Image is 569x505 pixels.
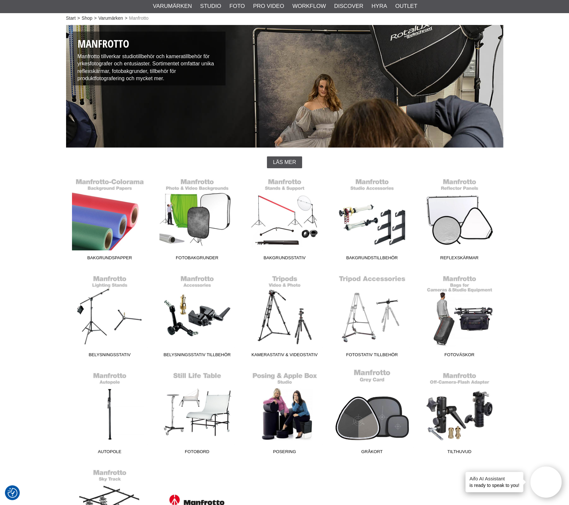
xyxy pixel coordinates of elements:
a: Fotostativ Tillbehör [328,272,416,360]
a: Belysningsstativ Tillbehör [154,272,241,360]
span: Bakgrundspapper [66,255,154,264]
span: Läs mer [273,159,296,165]
span: > [125,15,127,22]
span: > [77,15,80,22]
span: Fotobord [154,448,241,457]
span: Fotobakgrunder [154,255,241,264]
button: Samtyckesinställningar [8,487,17,499]
a: Workflow [292,2,326,11]
a: Bakgrundspapper [66,175,154,264]
span: Belysningsstativ Tillbehör [154,352,241,360]
a: Autopole [66,369,154,457]
a: Bakgrundstillbehör [328,175,416,264]
a: Varumärken [98,15,123,22]
a: Studio [200,2,221,11]
span: Autopole [66,448,154,457]
a: Bakgrundsstativ [241,175,328,264]
span: Reflexskärmar [416,255,503,264]
a: Fotobord [154,369,241,457]
a: Shop [82,15,92,22]
img: Revisit consent button [8,488,17,498]
a: Fotobakgrunder [154,175,241,264]
img: Studio och kameratillbehör Manfrotto [66,25,503,148]
div: Manfrotto tillverkar studiotillbehör och kameratillbehör för yrkesfotografer och entusiaster. Sor... [73,32,226,85]
span: > [94,15,97,22]
a: Foto [229,2,245,11]
span: Fotoväskor [416,352,503,360]
a: Hyra [371,2,387,11]
div: is ready to speak to you! [465,472,523,492]
a: Discover [334,2,363,11]
span: Manfrotto [129,15,149,22]
a: Fotoväskor [416,272,503,360]
span: Bakgrundsstativ [241,255,328,264]
span: Kamerastativ & Videostativ [241,352,328,360]
a: Posering [241,369,328,457]
a: Pro Video [253,2,284,11]
span: Belysningsstativ [66,352,154,360]
span: Posering [241,448,328,457]
a: Belysningsstativ [66,272,154,360]
span: Fotostativ Tillbehör [328,352,416,360]
span: Gråkort [328,448,416,457]
h4: Aifo AI Assistant [469,475,519,482]
a: Gråkort [328,369,416,457]
a: Reflexskärmar [416,175,503,264]
a: Tilthuvud [416,369,503,457]
h1: Manfrotto [78,36,221,51]
span: Bakgrundstillbehör [328,255,416,264]
a: Outlet [395,2,417,11]
a: Start [66,15,76,22]
span: Tilthuvud [416,448,503,457]
a: Varumärken [153,2,192,11]
a: Kamerastativ & Videostativ [241,272,328,360]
